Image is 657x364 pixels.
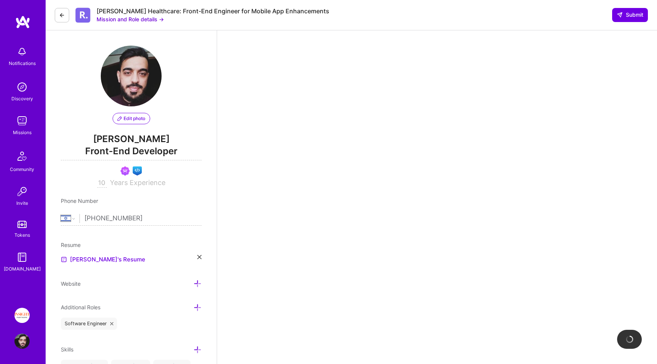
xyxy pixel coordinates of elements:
[61,304,100,310] span: Additional Roles
[17,221,27,228] img: tokens
[11,95,33,103] div: Discovery
[97,15,164,23] button: Mission and Role details →
[61,255,145,264] a: [PERSON_NAME]'s Resume
[617,11,643,19] span: Submit
[16,199,28,207] div: Invite
[14,250,30,265] img: guide book
[13,308,32,323] a: Insight Partners: Data & AI - Sourcing
[61,256,67,263] img: Resume
[14,334,30,349] img: User Avatar
[97,7,329,15] div: [PERSON_NAME] Healthcare: Front-End Engineer for Mobile App Enhancements
[61,242,81,248] span: Resume
[133,166,142,176] img: Front-end guild
[117,115,145,122] span: Edit photo
[75,8,90,23] img: Company Logo
[14,184,30,199] img: Invite
[61,280,81,287] span: Website
[14,231,30,239] div: Tokens
[625,335,634,344] img: loading
[117,116,122,121] i: icon PencilPurple
[617,12,623,18] i: icon SendLight
[110,179,165,187] span: Years Experience
[13,334,32,349] a: User Avatar
[61,318,117,330] div: Software Engineer
[13,147,31,165] img: Community
[197,255,202,259] i: icon Close
[84,207,202,229] input: +1 (000) 000-0000
[97,179,107,188] input: XX
[4,265,41,273] div: [DOMAIN_NAME]
[61,198,98,204] span: Phone Number
[61,145,202,160] span: Front-End Developer
[14,79,30,95] img: discovery
[15,15,30,29] img: logo
[61,133,202,145] span: [PERSON_NAME]
[9,59,36,67] div: Notifications
[14,113,30,128] img: teamwork
[121,166,130,176] img: Been on Mission
[59,12,65,18] i: icon LeftArrowDark
[113,113,150,124] button: Edit photo
[612,8,648,22] button: Submit
[14,44,30,59] img: bell
[101,46,162,106] img: User Avatar
[10,165,34,173] div: Community
[13,128,32,136] div: Missions
[61,346,73,353] span: Skills
[110,322,113,325] i: icon Close
[14,308,30,323] img: Insight Partners: Data & AI - Sourcing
